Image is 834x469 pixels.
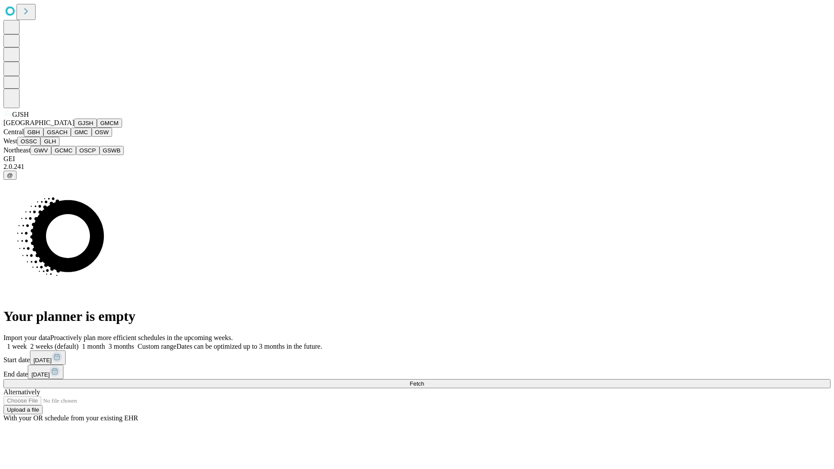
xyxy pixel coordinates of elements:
[24,128,43,137] button: GBH
[12,111,29,118] span: GJSH
[50,334,233,341] span: Proactively plan more efficient schedules in the upcoming weeks.
[3,146,30,154] span: Northeast
[40,137,59,146] button: GLH
[3,137,17,145] span: West
[3,405,43,414] button: Upload a file
[51,146,76,155] button: GCMC
[3,350,831,365] div: Start date
[3,119,74,126] span: [GEOGRAPHIC_DATA]
[7,343,27,350] span: 1 week
[30,146,51,155] button: GWV
[3,365,831,379] div: End date
[76,146,99,155] button: OSCP
[97,119,122,128] button: GMCM
[3,334,50,341] span: Import your data
[43,128,71,137] button: GSACH
[99,146,124,155] button: GSWB
[138,343,176,350] span: Custom range
[109,343,134,350] span: 3 months
[3,379,831,388] button: Fetch
[28,365,63,379] button: [DATE]
[3,308,831,324] h1: Your planner is empty
[7,172,13,178] span: @
[3,163,831,171] div: 2.0.241
[3,388,40,396] span: Alternatively
[3,128,24,135] span: Central
[30,343,79,350] span: 2 weeks (default)
[3,155,831,163] div: GEI
[74,119,97,128] button: GJSH
[71,128,91,137] button: GMC
[31,371,50,378] span: [DATE]
[17,137,41,146] button: OSSC
[82,343,105,350] span: 1 month
[3,414,138,422] span: With your OR schedule from your existing EHR
[176,343,322,350] span: Dates can be optimized up to 3 months in the future.
[410,380,424,387] span: Fetch
[30,350,66,365] button: [DATE]
[92,128,113,137] button: OSW
[33,357,52,363] span: [DATE]
[3,171,17,180] button: @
